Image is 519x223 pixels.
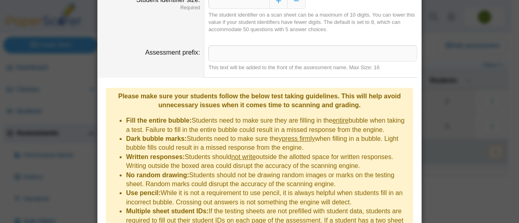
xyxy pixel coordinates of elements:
[282,135,315,142] u: press firmly
[118,93,401,108] b: Please make sure your students follow the below test taking guidelines. This will help avoid unne...
[126,171,409,189] li: Students should not be drawing random images or marks on the testing sheet. Random marks could di...
[126,189,161,196] b: Use pencil:
[126,153,185,160] b: Written responses:
[208,11,417,34] div: The student identifier on a scan sheet can be a maximum of 10 digits. You can lower this value if...
[126,189,409,207] li: While it is not a requirement to use pencil, it is always helpful when students fill in an incorr...
[145,49,200,56] label: Assessment prefix
[126,208,209,215] b: Multiple sheet student IDs:
[126,117,192,124] b: Fill the entire bubble:
[332,117,349,124] u: entire
[102,4,200,11] dfn: Required
[126,134,409,153] li: Students need to make sure they when filling in a bubble. Light bubble fills could result in a mi...
[126,172,189,178] b: No random drawing:
[126,135,187,142] b: Dark bubble marks:
[208,64,417,71] div: This text will be added to the front of the assessment name. Max Size: 16
[231,153,255,160] u: not write
[126,116,409,134] li: Students need to make sure they are filling in the bubble when taking a test. Failure to fill in ...
[126,153,409,171] li: Students should outside the allotted space for written responses. Writing outside the boxed area ...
